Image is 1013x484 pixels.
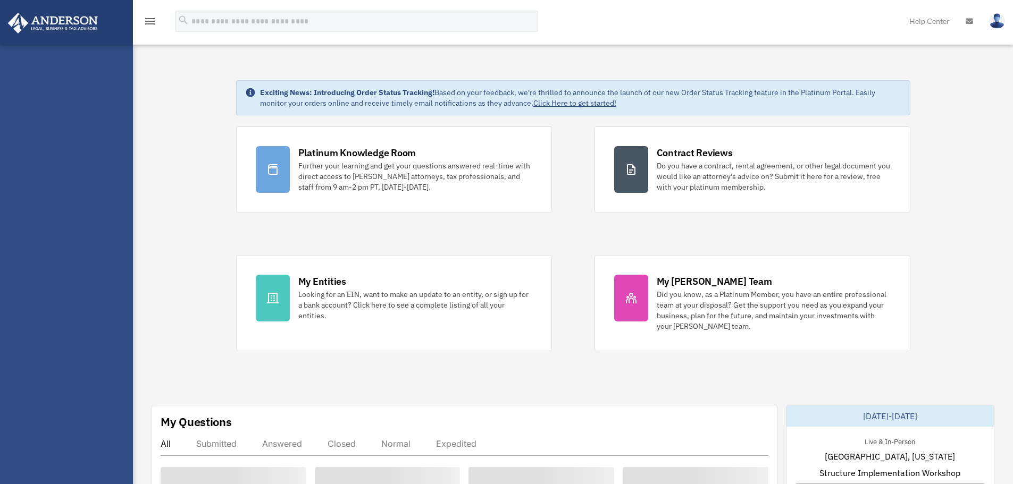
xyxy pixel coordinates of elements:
img: User Pic [989,13,1005,29]
div: My [PERSON_NAME] Team [657,275,772,288]
span: Structure Implementation Workshop [819,466,960,479]
a: Platinum Knowledge Room Further your learning and get your questions answered real-time with dire... [236,126,552,213]
div: Platinum Knowledge Room [298,146,416,159]
div: Based on your feedback, we're thrilled to announce the launch of our new Order Status Tracking fe... [260,87,901,108]
div: Answered [262,438,302,449]
a: menu [144,19,156,28]
a: My Entities Looking for an EIN, want to make an update to an entity, or sign up for a bank accoun... [236,255,552,351]
div: [DATE]-[DATE] [786,405,994,427]
strong: Exciting News: Introducing Order Status Tracking! [260,88,434,97]
div: Do you have a contract, rental agreement, or other legal document you would like an attorney's ad... [657,160,891,192]
span: [GEOGRAPHIC_DATA], [US_STATE] [825,450,955,463]
a: Contract Reviews Do you have a contract, rental agreement, or other legal document you would like... [595,126,910,213]
div: Normal [381,438,411,449]
i: menu [144,15,156,28]
div: Closed [328,438,356,449]
div: Live & In-Person [856,435,924,446]
div: Submitted [196,438,237,449]
div: Further your learning and get your questions answered real-time with direct access to [PERSON_NAM... [298,160,532,192]
a: My [PERSON_NAME] Team Did you know, as a Platinum Member, you have an entire professional team at... [595,255,910,351]
div: My Questions [161,414,232,430]
div: Contract Reviews [657,146,733,159]
img: Anderson Advisors Platinum Portal [5,13,101,33]
div: Did you know, as a Platinum Member, you have an entire professional team at your disposal? Get th... [657,289,891,332]
div: Looking for an EIN, want to make an update to an entity, or sign up for a bank account? Click her... [298,289,532,321]
div: Expedited [436,438,476,449]
div: All [161,438,171,449]
div: My Entities [298,275,346,288]
i: search [178,14,189,26]
a: Click Here to get started! [533,98,616,108]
